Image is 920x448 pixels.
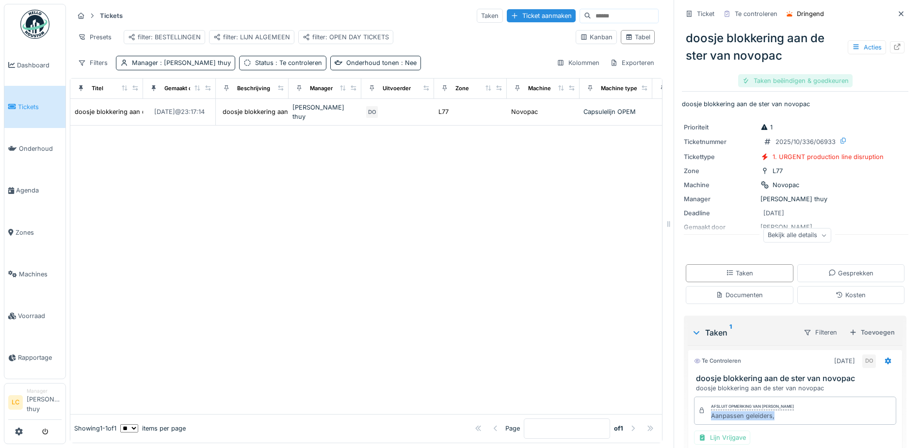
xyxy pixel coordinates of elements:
div: [DATE] [834,356,855,366]
div: doosje blokkering aan de ster van novopac [223,107,351,116]
span: Voorraad [18,311,62,320]
div: Manager [27,387,62,395]
div: Filters [74,56,112,70]
div: Exporteren [606,56,659,70]
img: Badge_color-CXgf-gQk.svg [20,10,49,39]
li: [PERSON_NAME] thuy [27,387,62,417]
div: [PERSON_NAME] thuy [684,194,906,204]
span: : [PERSON_NAME] thuy [158,59,231,66]
div: Taken [692,327,795,338]
li: LC [8,395,23,410]
strong: of 1 [614,424,623,433]
a: Dashboard [4,44,65,86]
div: Zone [455,84,469,93]
a: LC Manager[PERSON_NAME] thuy [8,387,62,420]
div: Presets [74,30,116,44]
div: Uitvoerder [383,84,411,93]
span: : Te controleren [274,59,322,66]
a: Voorraad [4,295,65,337]
div: Onderhoud tonen [346,58,417,67]
a: Onderhoud [4,128,65,170]
div: Machine [684,180,757,190]
div: Kosten [836,290,866,300]
div: Ticket [697,9,714,18]
a: Agenda [4,170,65,211]
div: Zone [684,166,757,176]
div: Manager [132,58,231,67]
a: Zones [4,211,65,253]
div: Status [255,58,322,67]
div: Dringend [797,9,824,18]
div: Showing 1 - 1 of 1 [74,424,116,433]
div: Acties [848,40,886,54]
div: Kanban [580,32,613,42]
div: Tabel [625,32,650,42]
span: Dashboard [17,61,62,70]
div: Page [505,424,520,433]
div: Aanpassen geleiders, [711,411,794,420]
div: Te controleren [694,357,741,365]
a: Machines [4,253,65,295]
div: Novopac [773,180,799,190]
div: DO [862,354,876,368]
div: Machine type [601,84,637,93]
p: doosje blokkering aan de ster van novopac [682,99,908,109]
div: filter: OPEN DAY TICKETS [303,32,389,42]
span: Tickets [18,102,62,112]
sup: 1 [729,327,732,338]
div: Deadline [684,208,757,218]
div: Kolommen [552,56,604,70]
div: Taken beëindigen & goedkeuren [738,74,853,87]
div: [DATE] @ 23:17:14 [154,107,205,116]
div: Prioriteit [684,123,757,132]
div: Machine [528,84,551,93]
h3: doosje blokkering aan de ster van novopac [696,374,898,383]
div: Manager [684,194,757,204]
span: Rapportage [18,353,62,362]
div: Te controleren [735,9,777,18]
span: Onderhoud [19,144,62,153]
div: Afsluit opmerking van [PERSON_NAME] [711,403,794,410]
div: L77 [438,107,449,116]
div: filter: LIJN ALGEMEEN [213,32,290,42]
span: Agenda [16,186,62,195]
div: Documenten [716,290,763,300]
div: doosje blokkering aan de ster van novopac [696,384,898,393]
div: Filteren [799,325,841,339]
div: filter: BESTELLINGEN [128,32,201,42]
div: [DATE] [763,208,784,218]
div: Bekijk alle details [763,228,831,242]
div: Novopac [511,107,538,116]
div: items per page [120,424,186,433]
div: [PERSON_NAME] thuy [292,103,357,121]
div: Titel [92,84,103,93]
div: Lijn Vrijgave [694,431,750,445]
span: : Nee [399,59,417,66]
div: doosje blokkering aan de ster van novopac [682,26,908,68]
div: DO [365,105,379,119]
a: Tickets [4,86,65,128]
div: doosje blokkering aan de ster van novopac [75,107,203,116]
div: Gemaakt op [164,84,195,93]
strong: Tickets [96,11,127,20]
div: Capsulelijn OPEM [583,107,648,116]
div: 1. URGENT production line disruption [773,152,884,161]
div: Toevoegen [845,326,899,339]
span: Machines [19,270,62,279]
div: Manager [310,84,333,93]
div: Taken [726,269,753,278]
span: Zones [16,228,62,237]
div: Gesprekken [828,269,873,278]
div: Beschrijving [237,84,270,93]
div: 2025/10/336/06933 [775,137,836,146]
div: Tickettype [684,152,757,161]
div: Ticketnummer [684,137,757,146]
div: Taken [477,9,503,23]
div: L77 [773,166,783,176]
div: Ticket aanmaken [507,9,576,22]
div: 1 [760,123,773,132]
a: Rapportage [4,337,65,379]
